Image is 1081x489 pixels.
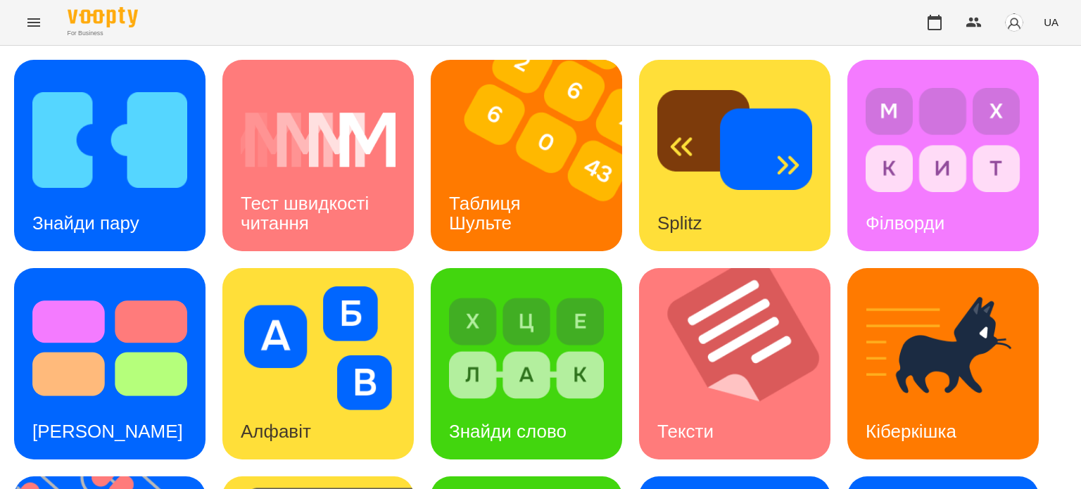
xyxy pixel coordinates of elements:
[639,60,830,251] a: SplitzSplitz
[241,78,396,202] img: Тест швидкості читання
[866,421,956,442] h3: Кіберкішка
[1004,13,1024,32] img: avatar_s.png
[847,268,1039,459] a: КіберкішкаКіберкішка
[431,60,622,251] a: Таблиця ШультеТаблиця Шульте
[449,286,604,410] img: Знайди слово
[32,286,187,410] img: Тест Струпа
[639,268,848,459] img: Тексти
[68,7,138,27] img: Voopty Logo
[657,421,714,442] h3: Тексти
[657,78,812,202] img: Splitz
[14,268,206,459] a: Тест Струпа[PERSON_NAME]
[1038,9,1064,35] button: UA
[222,268,414,459] a: АлфавітАлфавіт
[866,212,944,234] h3: Філворди
[241,286,396,410] img: Алфавіт
[241,193,374,233] h3: Тест швидкості читання
[1044,15,1058,30] span: UA
[14,60,206,251] a: Знайди паруЗнайди пару
[449,421,567,442] h3: Знайди слово
[847,60,1039,251] a: ФілвордиФілворди
[866,78,1020,202] img: Філворди
[449,193,526,233] h3: Таблиця Шульте
[32,78,187,202] img: Знайди пару
[32,212,139,234] h3: Знайди пару
[32,421,183,442] h3: [PERSON_NAME]
[866,286,1020,410] img: Кіберкішка
[222,60,414,251] a: Тест швидкості читанняТест швидкості читання
[431,60,640,251] img: Таблиця Шульте
[241,421,311,442] h3: Алфавіт
[431,268,622,459] a: Знайди словоЗнайди слово
[639,268,830,459] a: ТекстиТексти
[17,6,51,39] button: Menu
[657,212,702,234] h3: Splitz
[68,29,138,38] span: For Business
